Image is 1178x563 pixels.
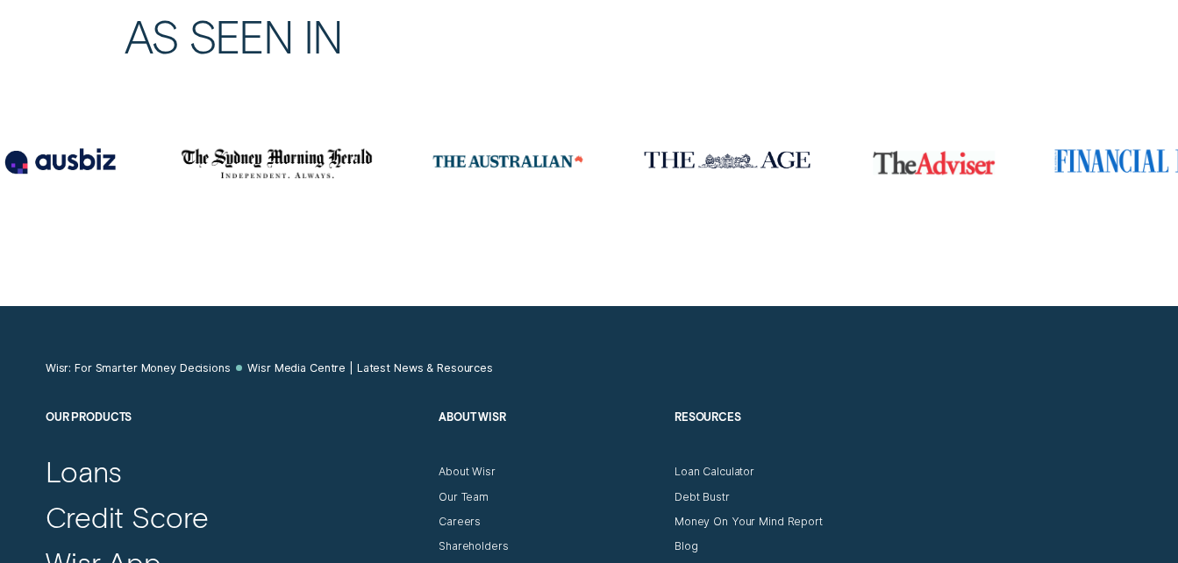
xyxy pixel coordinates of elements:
[439,490,489,504] a: Our Team
[46,361,231,375] a: Wisr: For Smarter Money Decisions
[439,539,509,553] a: Shareholders
[46,453,122,489] a: Loans
[439,465,496,479] a: About Wisr
[675,515,823,529] a: Money On Your Mind Report
[247,361,493,375] a: Wisr Media Centre | Latest News & Resources
[439,515,481,529] a: Careers
[439,410,660,466] h2: About Wisr
[675,539,698,553] a: Blog
[675,465,754,479] a: Loan Calculator
[46,499,209,535] a: Credit Score
[675,490,730,504] a: Debt Bustr
[675,410,896,466] h2: Resources
[46,410,425,466] h2: Our Products
[125,14,582,58] h2: As seen in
